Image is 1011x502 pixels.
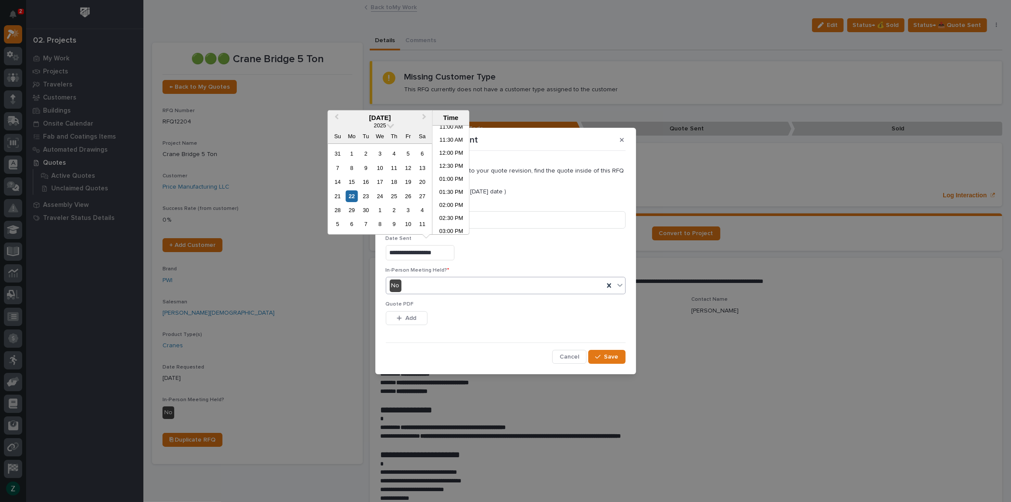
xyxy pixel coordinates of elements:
div: Choose Saturday, September 6th, 2025 [416,148,428,160]
div: Choose Tuesday, September 9th, 2025 [360,162,372,174]
button: Cancel [552,350,587,364]
div: Mo [346,130,358,142]
button: Save [588,350,625,364]
div: month 2025-09 [331,146,429,231]
li: 01:30 PM [433,186,470,199]
div: Choose Wednesday, September 17th, 2025 [374,176,386,188]
div: Choose Wednesday, September 10th, 2025 [374,162,386,174]
div: Choose Friday, October 3rd, 2025 [402,204,414,216]
div: Choose Thursday, October 2nd, 2025 [388,204,400,216]
div: Choose Sunday, August 31st, 2025 [332,148,344,160]
div: Choose Thursday, September 4th, 2025 [388,148,400,160]
button: Previous Month [329,111,343,125]
div: Choose Thursday, September 18th, 2025 [388,176,400,188]
div: Choose Monday, September 1st, 2025 [346,148,358,160]
div: Choose Tuesday, October 7th, 2025 [360,218,372,230]
p: ( Tip: Leave date blank to use [DATE] date ) [386,188,626,196]
span: Save [604,353,619,361]
span: Cancel [560,353,579,361]
div: Th [388,130,400,142]
li: 11:00 AM [433,121,470,134]
div: Choose Friday, September 26th, 2025 [402,190,414,202]
li: 02:00 PM [433,199,470,213]
div: Choose Sunday, September 7th, 2025 [332,162,344,174]
div: [DATE] [328,114,432,122]
li: 12:30 PM [433,160,470,173]
div: Choose Sunday, October 5th, 2025 [332,218,344,230]
div: Choose Monday, September 8th, 2025 [346,162,358,174]
div: Fr [402,130,414,142]
span: In-Person Meeting Held? [386,268,450,273]
div: Choose Monday, September 15th, 2025 [346,176,358,188]
div: Choose Monday, September 22nd, 2025 [346,190,358,202]
div: Choose Tuesday, September 23rd, 2025 [360,190,372,202]
div: Choose Wednesday, September 24th, 2025 [374,190,386,202]
span: Quote PDF [386,302,414,307]
div: Choose Sunday, September 14th, 2025 [332,176,344,188]
span: 2025 [374,122,386,129]
div: Tu [360,130,372,142]
div: Choose Sunday, September 28th, 2025 [332,204,344,216]
div: Choose Saturday, October 11th, 2025 [416,218,428,230]
div: Choose Friday, September 12th, 2025 [402,162,414,174]
button: Add [386,311,428,325]
p: If you wish to add more detail to your quote revision, find the quote inside of this RFQ record. [386,167,626,182]
li: 01:00 PM [433,173,470,186]
div: Choose Friday, September 5th, 2025 [402,148,414,160]
div: Choose Monday, October 6th, 2025 [346,218,358,230]
div: Choose Sunday, September 21st, 2025 [332,190,344,202]
li: 02:30 PM [433,213,470,226]
div: Choose Wednesday, October 1st, 2025 [374,204,386,216]
div: Choose Wednesday, October 8th, 2025 [374,218,386,230]
div: Choose Monday, September 29th, 2025 [346,204,358,216]
div: Choose Saturday, October 4th, 2025 [416,204,428,216]
div: Choose Tuesday, September 16th, 2025 [360,176,372,188]
div: Su [332,130,344,142]
li: 11:30 AM [433,134,470,147]
span: Add [405,314,416,322]
div: Choose Saturday, September 13th, 2025 [416,162,428,174]
div: We [374,130,386,142]
div: Sa [416,130,428,142]
div: Choose Saturday, September 20th, 2025 [416,176,428,188]
button: Next Month [418,111,432,125]
div: Choose Wednesday, September 3rd, 2025 [374,148,386,160]
div: Choose Saturday, September 27th, 2025 [416,190,428,202]
div: Choose Tuesday, September 2nd, 2025 [360,148,372,160]
div: Time [435,114,467,122]
div: Choose Thursday, September 11th, 2025 [388,162,400,174]
div: Choose Friday, September 19th, 2025 [402,176,414,188]
div: Choose Friday, October 10th, 2025 [402,218,414,230]
div: Choose Thursday, September 25th, 2025 [388,190,400,202]
div: Choose Thursday, October 9th, 2025 [388,218,400,230]
div: Choose Tuesday, September 30th, 2025 [360,204,372,216]
li: 12:00 PM [433,147,470,160]
li: 03:00 PM [433,226,470,239]
div: No [390,279,401,292]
